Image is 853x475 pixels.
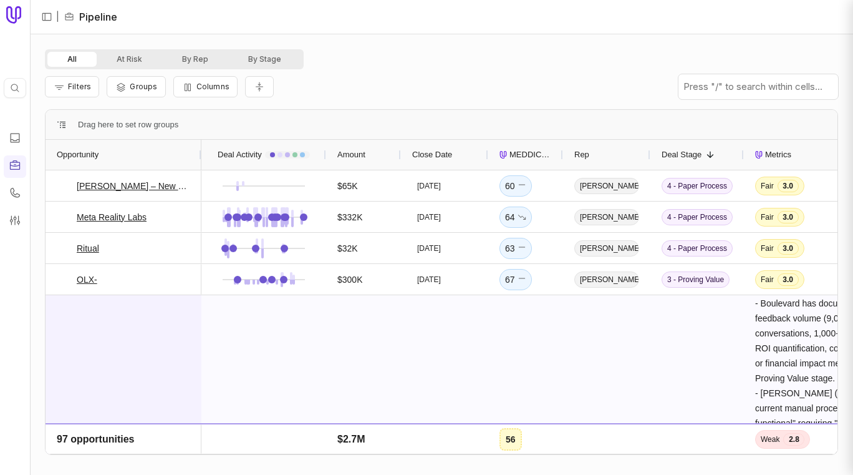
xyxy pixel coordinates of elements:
button: Group Pipeline [107,76,165,97]
div: 60 [505,179,526,193]
span: 4 - Paper Process [662,178,733,194]
span: Deal Stage [662,147,701,162]
span: 3.0 [778,242,799,255]
span: Filters [68,82,91,91]
span: | [56,9,59,24]
div: 67 [505,272,526,287]
button: All [47,52,97,67]
span: Groups [130,82,157,91]
input: Press "/" to search within cells... [678,74,838,99]
button: At Risk [97,52,162,67]
span: [PERSON_NAME] [574,209,639,225]
button: Collapse all rows [245,76,274,98]
span: MEDDICC Score [509,147,552,162]
a: OLX- [77,272,97,287]
span: Drag here to set row groups [78,117,178,132]
span: [PERSON_NAME] [574,178,639,194]
span: Fair [761,243,774,253]
a: Ritual [77,241,99,256]
span: Amount [337,147,365,162]
span: No change [518,241,526,256]
div: 64 [505,210,526,225]
span: 3.0 [778,211,799,223]
span: Opportunity [57,147,99,162]
div: 63 [505,241,526,256]
button: Filter Pipeline [45,76,99,97]
li: Pipeline [64,9,117,24]
time: [DATE] [417,275,441,285]
button: By Rep [162,52,228,67]
a: Meta Reality Labs [77,210,147,225]
span: 3 - Proving Value [662,272,730,288]
div: $65K [337,179,358,193]
span: No change [518,272,526,287]
span: Fair [761,275,774,285]
button: By Stage [228,52,301,67]
span: Fair [761,181,774,191]
span: Deal Activity [218,147,262,162]
span: Close Date [412,147,452,162]
div: MEDDICC Score [499,140,552,170]
span: Fair [761,212,774,222]
span: Columns [196,82,229,91]
time: [DATE] [417,243,441,253]
button: Expand sidebar [37,7,56,26]
time: [DATE] [417,212,441,222]
span: 3.0 [778,273,799,286]
span: 3.0 [778,180,799,192]
span: 4 - Paper Process [662,240,733,257]
button: Columns [173,76,238,97]
div: $332K [337,210,362,225]
div: Row Groups [78,117,178,132]
div: $300K [337,272,362,287]
span: Rep [574,147,589,162]
span: [PERSON_NAME] [574,240,639,257]
span: 4 - Paper Process [662,209,733,225]
span: No change [518,179,526,193]
div: $32K [337,241,358,256]
span: Metrics [765,147,791,162]
time: [DATE] [417,181,441,191]
span: [PERSON_NAME] [574,272,639,288]
a: [PERSON_NAME] – New Business [77,179,190,193]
